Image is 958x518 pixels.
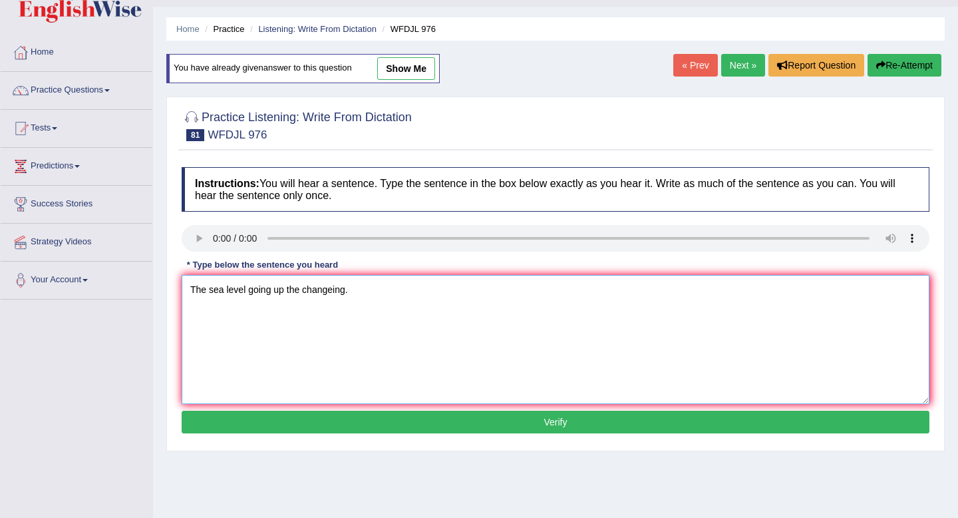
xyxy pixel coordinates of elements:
[182,258,343,271] div: * Type below the sentence you heard
[868,54,941,77] button: Re-Attempt
[1,110,152,143] a: Tests
[1,148,152,181] a: Predictions
[721,54,765,77] a: Next »
[166,54,440,83] div: You have already given answer to this question
[202,23,244,35] li: Practice
[182,108,412,141] h2: Practice Listening: Write From Dictation
[176,24,200,34] a: Home
[768,54,864,77] button: Report Question
[208,129,267,141] small: WFDJL 976
[1,224,152,257] a: Strategy Videos
[186,129,204,141] span: 81
[182,411,929,433] button: Verify
[182,167,929,212] h4: You will hear a sentence. Type the sentence in the box below exactly as you hear it. Write as muc...
[1,72,152,105] a: Practice Questions
[673,54,717,77] a: « Prev
[379,23,436,35] li: WFDJL 976
[195,178,259,189] b: Instructions:
[1,186,152,219] a: Success Stories
[258,24,377,34] a: Listening: Write From Dictation
[1,34,152,67] a: Home
[377,57,435,80] a: show me
[1,262,152,295] a: Your Account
